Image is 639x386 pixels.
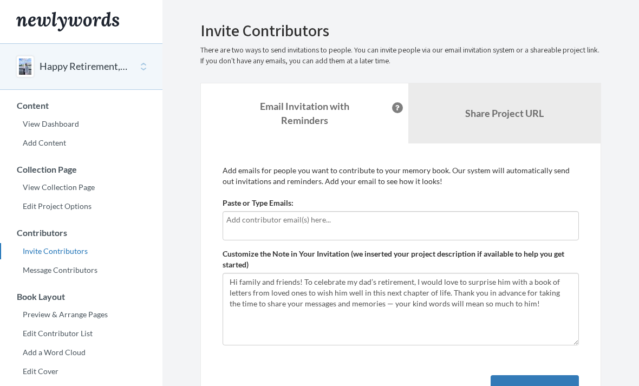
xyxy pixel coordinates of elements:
h3: Book Layout [1,292,162,302]
b: Share Project URL [465,107,544,119]
strong: Email Invitation with Reminders [260,100,349,126]
h2: Invite Contributors [200,22,601,40]
img: Newlywords logo [16,12,119,31]
button: Happy Retirement, [PERSON_NAME]! [40,60,127,74]
label: Customize the Note in Your Invitation (we inserted your project description if available to help ... [223,248,579,270]
textarea: Hi family and friends! To celebrate my dad’s retirement, I would love to surprise him with a book... [223,273,579,345]
p: Add emails for people you want to contribute to your memory book. Our system will automatically s... [223,165,579,187]
h3: Content [1,101,162,110]
p: There are two ways to send invitations to people. You can invite people via our email invitation ... [200,45,601,67]
input: Add contributor email(s) here... [226,214,575,226]
h3: Collection Page [1,165,162,174]
h3: Contributors [1,228,162,238]
label: Paste or Type Emails: [223,198,294,208]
